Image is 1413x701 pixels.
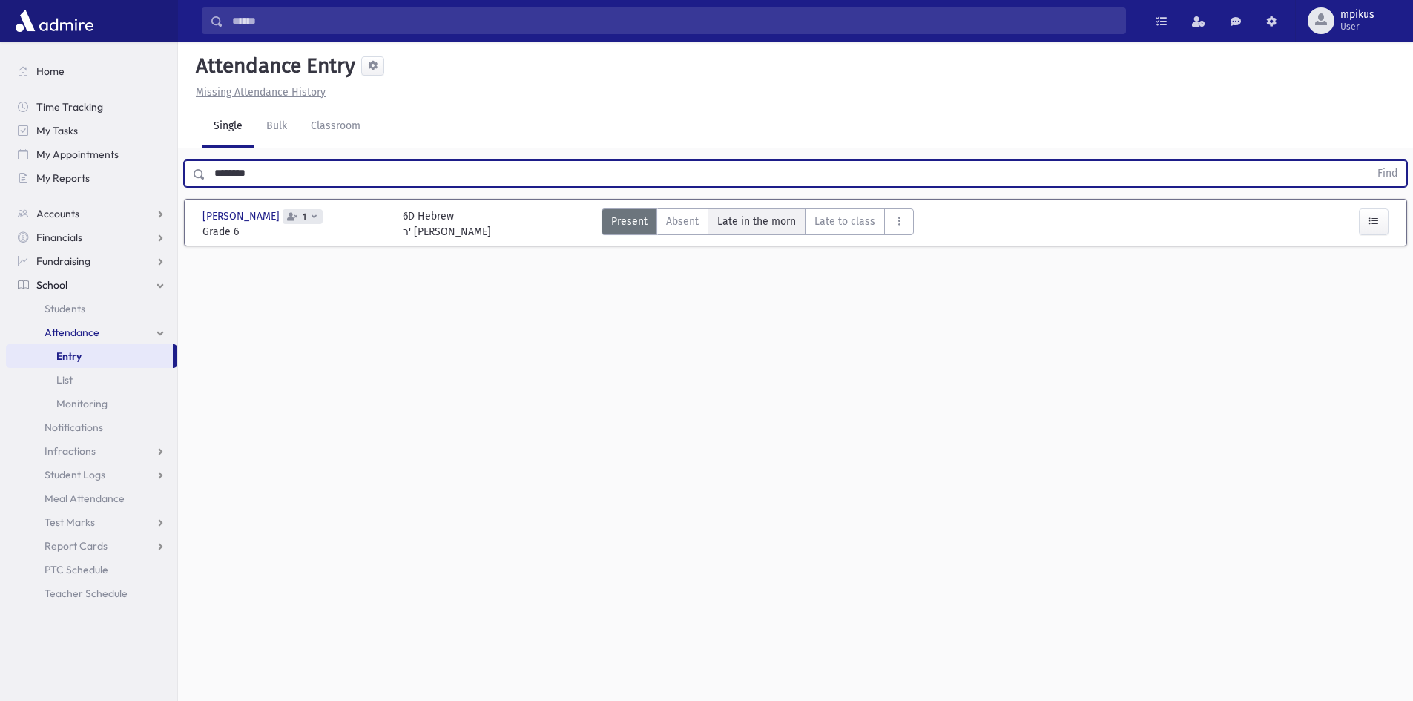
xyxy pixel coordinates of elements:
a: Students [6,297,177,320]
span: Late to class [814,214,875,229]
span: Time Tracking [36,100,103,113]
u: Missing Attendance History [196,86,326,99]
a: Meal Attendance [6,487,177,510]
a: Infractions [6,439,177,463]
a: Report Cards [6,534,177,558]
span: Notifications [45,421,103,434]
a: Time Tracking [6,95,177,119]
h5: Attendance Entry [190,53,355,79]
span: Late in the morn [717,214,796,229]
span: Financials [36,231,82,244]
button: Find [1368,161,1406,186]
span: Entry [56,349,82,363]
a: Fundraising [6,249,177,273]
img: AdmirePro [12,6,97,36]
span: Test Marks [45,516,95,529]
span: Accounts [36,207,79,220]
span: List [56,373,73,386]
span: My Reports [36,171,90,185]
span: mpikus [1340,9,1374,21]
a: Student Logs [6,463,177,487]
a: Home [6,59,177,83]
span: Absent [666,214,699,229]
span: My Tasks [36,124,78,137]
a: Classroom [299,106,372,148]
span: Fundraising [36,254,90,268]
span: Attendance [45,326,99,339]
span: Home [36,65,65,78]
a: School [6,273,177,297]
a: Missing Attendance History [190,86,326,99]
div: AttTypes [602,208,914,240]
a: Monitoring [6,392,177,415]
a: PTC Schedule [6,558,177,582]
a: Test Marks [6,510,177,534]
input: Search [223,7,1125,34]
a: Financials [6,226,177,249]
span: Present [611,214,648,229]
span: School [36,278,67,292]
span: Meal Attendance [45,492,125,505]
a: Accounts [6,202,177,226]
span: Grade 6 [202,224,388,240]
span: Student Logs [45,468,105,481]
div: 6D Hebrew ר' [PERSON_NAME] [403,208,491,240]
span: PTC Schedule [45,563,108,576]
span: User [1340,21,1374,33]
a: My Tasks [6,119,177,142]
span: Students [45,302,85,315]
span: [PERSON_NAME] [202,208,283,224]
a: List [6,368,177,392]
span: Report Cards [45,539,108,553]
a: Entry [6,344,173,368]
span: Monitoring [56,397,108,410]
a: Teacher Schedule [6,582,177,605]
a: Single [202,106,254,148]
a: Attendance [6,320,177,344]
span: My Appointments [36,148,119,161]
a: My Appointments [6,142,177,166]
a: My Reports [6,166,177,190]
a: Bulk [254,106,299,148]
span: 1 [300,212,309,222]
a: Notifications [6,415,177,439]
span: Teacher Schedule [45,587,128,600]
span: Infractions [45,444,96,458]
